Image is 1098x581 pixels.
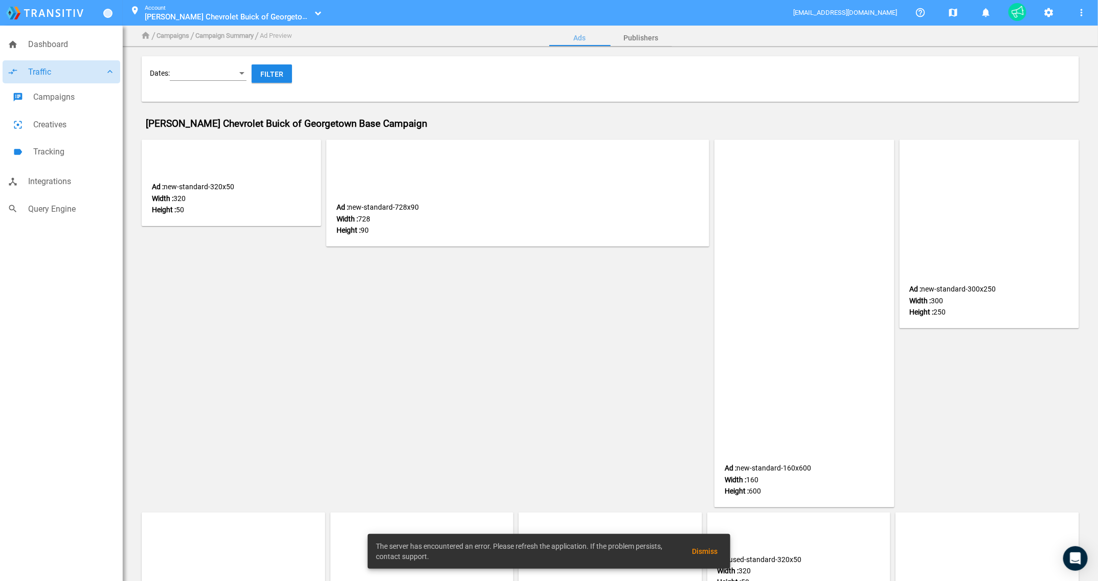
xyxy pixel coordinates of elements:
small: Account [145,5,166,11]
a: homeDashboard [3,33,120,56]
span: Filter [260,70,283,78]
i: home [141,31,151,41]
mat-icon: help_outline [914,7,927,19]
strong: Ad : [725,464,736,472]
strong: Width : [337,215,358,223]
li: / [255,28,259,44]
strong: Ad : [152,183,164,191]
div: new-standard-300x250 300 250 [905,278,1074,323]
h3: [PERSON_NAME] Chevrolet Buick of Georgetown Base Campaign [142,118,1079,130]
a: Campaigns [157,32,190,39]
a: compare_arrowsTraffickeyboard_arrow_down [3,60,120,84]
a: speaker_notesCampaigns [8,85,120,109]
i: keyboard_arrow_down [105,66,115,77]
i: label [13,147,23,157]
a: searchQuery Engine [3,197,120,221]
span: Traffic [28,65,105,79]
i: search [8,204,18,214]
a: Campaign Summary [196,32,254,39]
strong: Height : [910,308,934,316]
span: The server has encountered an error. Please refresh the application. If the problem persists, con... [376,541,680,562]
button: More [1071,2,1092,23]
span: Integrations [28,175,115,188]
strong: Height : [337,226,361,234]
i: device_hub [8,176,18,187]
a: labelTracking [8,140,120,164]
a: Publishers [611,26,672,50]
span: [EMAIL_ADDRESS][DOMAIN_NAME] [793,9,898,16]
mat-icon: location_on [129,6,141,18]
i: home [8,39,18,50]
a: Ads [549,26,611,50]
strong: Ad : [337,203,348,211]
span: Creatives [33,118,115,131]
div: Dates: [142,56,1079,102]
span: Query Engine [28,203,115,216]
span: Campaigns [33,91,115,104]
div: Open Intercom Messenger [1063,546,1088,571]
i: compare_arrows [8,66,18,77]
a: device_hubIntegrations [3,170,120,193]
strong: Width : [725,476,746,484]
strong: Height : [725,487,749,495]
li: / [191,28,195,44]
i: filter_center_focus [13,120,23,130]
mat-icon: settings [1043,7,1055,19]
strong: Height : [152,206,176,214]
div: new-standard-160x600 160 600 [720,457,889,502]
strong: Width : [910,297,931,305]
li: Ad Preview [260,31,293,41]
a: filter_center_focusCreatives [8,113,120,137]
span: Tracking [33,145,115,159]
button: Filter [252,64,292,83]
strong: Width : [152,194,173,203]
mat-icon: more_vert [1075,7,1088,19]
img: logo [6,7,83,19]
div: new-standard-728x90 728 90 [331,196,704,241]
strong: Ad : [910,285,922,293]
div: new-standard-320x50 320 50 [147,176,316,220]
mat-icon: map [947,7,959,19]
a: Toggle Menu [103,9,113,18]
i: speaker_notes [13,92,23,102]
mat-icon: notifications [980,7,992,19]
span: Dismiss [692,547,718,555]
li: / [152,28,156,44]
span: [PERSON_NAME] Chevrolet Buick of Georgetown_100029932 [145,12,352,21]
span: Dashboard [28,38,115,51]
